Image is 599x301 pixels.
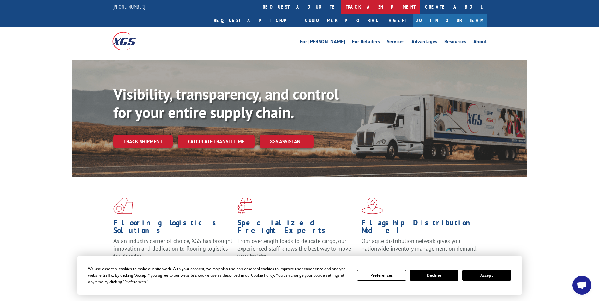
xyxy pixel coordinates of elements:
p: From overlength loads to delicate cargo, our experienced staff knows the best way to move your fr... [237,237,357,265]
a: Request a pickup [209,14,300,27]
a: Agent [382,14,413,27]
button: Preferences [357,270,406,281]
a: About [473,39,487,46]
a: [PHONE_NUMBER] [112,3,145,10]
a: For Retailers [352,39,380,46]
img: xgs-icon-total-supply-chain-intelligence-red [113,198,133,214]
a: Advantages [411,39,437,46]
button: Accept [462,270,511,281]
a: For [PERSON_NAME] [300,39,345,46]
span: As an industry carrier of choice, XGS has brought innovation and dedication to flooring logistics... [113,237,232,260]
a: Track shipment [113,135,173,148]
div: Open chat [572,276,591,295]
div: We use essential cookies to make our site work. With your consent, we may also use non-essential ... [88,265,350,285]
button: Decline [410,270,458,281]
img: xgs-icon-focused-on-flooring-red [237,198,252,214]
a: Calculate transit time [178,135,255,148]
a: Services [387,39,404,46]
a: XGS ASSISTANT [260,135,314,148]
a: Customer Portal [300,14,382,27]
img: xgs-icon-flagship-distribution-model-red [362,198,383,214]
h1: Flooring Logistics Solutions [113,219,233,237]
div: Cookie Consent Prompt [77,256,522,295]
span: Cookie Policy [251,273,274,278]
span: Our agile distribution network gives you nationwide inventory management on demand. [362,237,478,252]
a: Resources [444,39,466,46]
span: Preferences [124,279,146,285]
h1: Flagship Distribution Model [362,219,481,237]
a: Join Our Team [413,14,487,27]
b: Visibility, transparency, and control for your entire supply chain. [113,84,339,122]
h1: Specialized Freight Experts [237,219,357,237]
